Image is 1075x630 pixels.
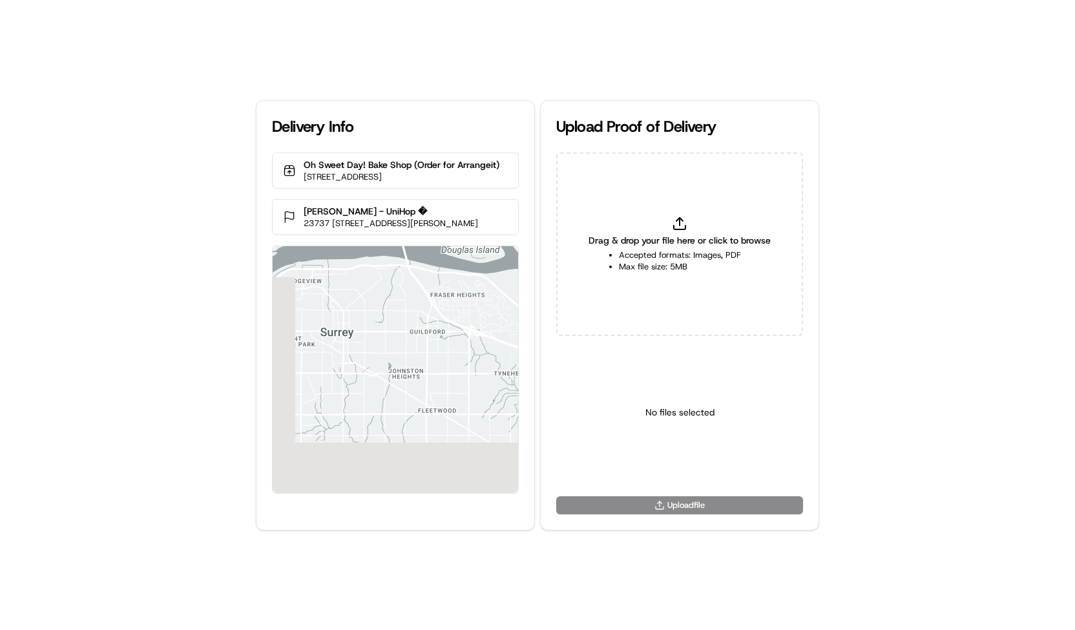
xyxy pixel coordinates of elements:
[619,261,741,273] li: Max file size: 5MB
[556,116,803,137] div: Upload Proof of Delivery
[645,406,715,419] p: No files selected
[619,249,741,261] li: Accepted formats: Images, PDF
[272,116,519,137] div: Delivery Info
[304,158,499,171] p: Oh Sweet Day! Bake Shop (Order for Arrangeit)
[304,218,478,229] p: 23737 [STREET_ADDRESS][PERSON_NAME]
[304,171,499,183] p: [STREET_ADDRESS]
[304,205,478,218] p: [PERSON_NAME] - UniHop �
[589,234,771,247] span: Drag & drop your file here or click to browse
